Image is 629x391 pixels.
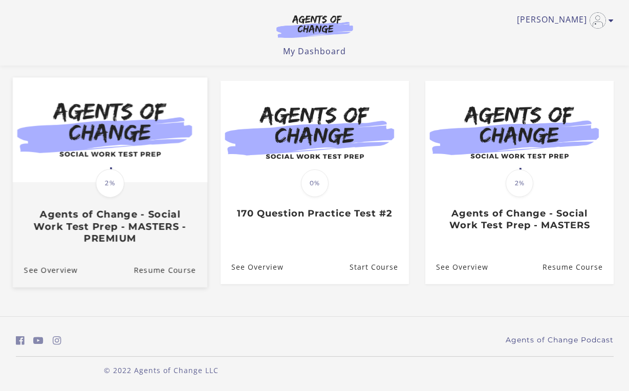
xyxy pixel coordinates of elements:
[506,169,533,197] span: 2%
[134,252,207,287] a: Agents of Change - Social Work Test Prep - MASTERS - PREMIUM: Resume Course
[517,12,609,29] a: Toggle menu
[24,208,196,244] h3: Agents of Change - Social Work Test Prep - MASTERS - PREMIUM
[33,333,44,348] a: https://www.youtube.com/c/AgentsofChangeTestPrepbyMeaganMitchell (Open in a new window)
[231,208,398,220] h3: 170 Question Practice Test #2
[542,250,613,284] a: Agents of Change - Social Work Test Prep - MASTERS: Resume Course
[12,252,77,287] a: Agents of Change - Social Work Test Prep - MASTERS - PREMIUM: See Overview
[16,333,25,348] a: https://www.facebook.com/groups/aswbtestprep (Open in a new window)
[221,250,284,284] a: 170 Question Practice Test #2: See Overview
[53,333,61,348] a: https://www.instagram.com/agentsofchangeprep/ (Open in a new window)
[266,14,364,38] img: Agents of Change Logo
[53,336,61,345] i: https://www.instagram.com/agentsofchangeprep/ (Open in a new window)
[349,250,408,284] a: 170 Question Practice Test #2: Resume Course
[425,250,488,284] a: Agents of Change - Social Work Test Prep - MASTERS: See Overview
[16,336,25,345] i: https://www.facebook.com/groups/aswbtestprep (Open in a new window)
[506,335,614,345] a: Agents of Change Podcast
[436,208,602,231] h3: Agents of Change - Social Work Test Prep - MASTERS
[33,336,44,345] i: https://www.youtube.com/c/AgentsofChangeTestPrepbyMeaganMitchell (Open in a new window)
[16,365,307,376] p: © 2022 Agents of Change LLC
[283,46,346,57] a: My Dashboard
[96,169,124,198] span: 2%
[301,169,329,197] span: 0%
